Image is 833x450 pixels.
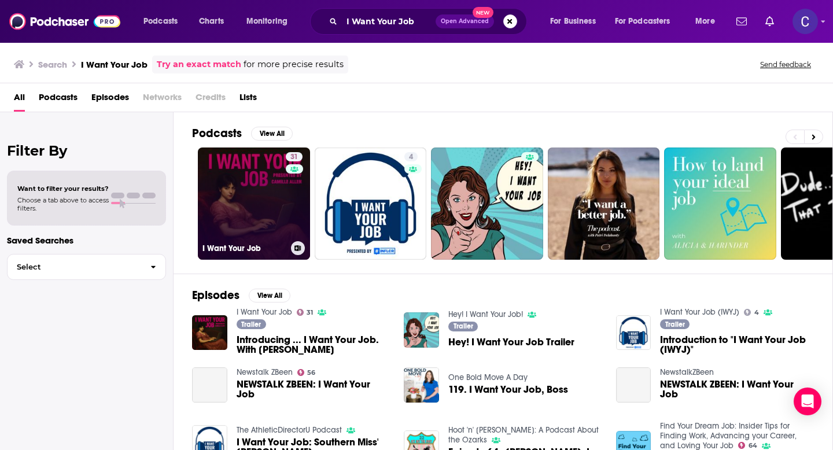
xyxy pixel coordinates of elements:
[793,9,818,34] button: Show profile menu
[237,379,390,399] a: NEWSTALK ZBEEN: I Want Your Job
[448,385,568,394] a: 119. I Want Your Job, Boss
[448,372,528,382] a: One Bold Move A Day
[297,369,316,376] a: 56
[307,370,315,375] span: 56
[757,60,814,69] button: Send feedback
[660,307,739,317] a: I Want Your Job (IWYJ)
[81,59,148,70] h3: I Want Your Job
[793,9,818,34] img: User Profile
[404,367,439,403] img: 119. I Want Your Job, Boss
[550,13,596,29] span: For Business
[237,335,390,355] span: Introducing ... I Want Your Job. With [PERSON_NAME]
[404,312,439,348] img: Hey! I Want Your Job Trailer
[192,367,227,403] a: NEWSTALK ZBEEN: I Want Your Job
[297,309,314,316] a: 31
[198,147,310,260] a: 31I Want Your Job
[749,443,757,448] span: 64
[7,142,166,159] h2: Filter By
[38,59,67,70] h3: Search
[616,315,651,351] img: Introduction to "I Want Your Job (IWYJ)"
[436,14,494,28] button: Open AdvancedNew
[290,152,298,163] span: 31
[409,152,413,163] span: 4
[237,335,390,355] a: Introducing ... I Want Your Job. With Camille Allen
[342,12,436,31] input: Search podcasts, credits, & more...
[321,8,538,35] div: Search podcasts, credits, & more...
[607,12,687,31] button: open menu
[237,367,293,377] a: Newstalk ZBeen
[473,7,493,18] span: New
[14,88,25,112] a: All
[616,367,651,403] a: NEWSTALK ZBEEN: I Want Your Job
[744,309,759,316] a: 4
[404,152,418,161] a: 4
[454,323,473,330] span: Trailer
[157,58,241,71] a: Try an exact match
[246,13,288,29] span: Monitoring
[237,307,292,317] a: I Want Your Job
[307,310,313,315] span: 31
[143,13,178,29] span: Podcasts
[441,19,489,24] span: Open Advanced
[448,425,599,445] a: Hoot 'n' Holler: A Podcast About the Ozarks
[196,88,226,112] span: Credits
[8,263,141,271] span: Select
[660,335,814,355] a: Introduction to "I Want Your Job (IWYJ)"
[738,442,757,449] a: 64
[192,126,293,141] a: PodcastsView All
[239,88,257,112] a: Lists
[754,310,759,315] span: 4
[192,126,242,141] h2: Podcasts
[251,127,293,141] button: View All
[660,379,814,399] a: NEWSTALK ZBEEN: I Want Your Job
[241,321,261,328] span: Trailer
[17,185,109,193] span: Want to filter your results?
[732,12,751,31] a: Show notifications dropdown
[286,152,303,161] a: 31
[7,235,166,246] p: Saved Searches
[793,9,818,34] span: Logged in as publicityxxtina
[448,337,574,347] a: Hey! I Want Your Job Trailer
[7,254,166,280] button: Select
[794,388,821,415] div: Open Intercom Messenger
[448,309,523,319] a: Hey! I Want Your Job!
[143,88,182,112] span: Networks
[542,12,610,31] button: open menu
[665,321,685,328] span: Trailer
[244,58,344,71] span: for more precise results
[761,12,779,31] a: Show notifications dropdown
[135,12,193,31] button: open menu
[91,88,129,112] a: Episodes
[192,315,227,351] img: Introducing ... I Want Your Job. With Camille Allen
[687,12,729,31] button: open menu
[192,288,290,303] a: EpisodesView All
[39,88,78,112] a: Podcasts
[237,425,342,435] a: The AthleticDirectorU Podcast
[249,289,290,303] button: View All
[9,10,120,32] img: Podchaser - Follow, Share and Rate Podcasts
[315,147,427,260] a: 4
[199,13,224,29] span: Charts
[615,13,670,29] span: For Podcasters
[202,244,286,253] h3: I Want Your Job
[238,12,303,31] button: open menu
[695,13,715,29] span: More
[192,288,239,303] h2: Episodes
[17,196,109,212] span: Choose a tab above to access filters.
[191,12,231,31] a: Charts
[660,367,714,377] a: NewstalkZBeen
